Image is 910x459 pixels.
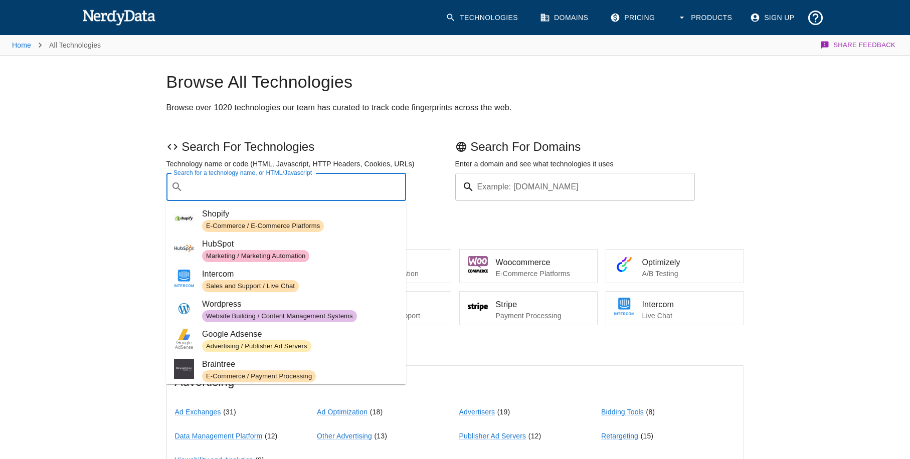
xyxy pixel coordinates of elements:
[819,35,898,55] button: Share Feedback
[671,5,740,31] button: Products
[202,328,398,340] span: Google Adsense
[166,101,744,115] h2: Browse over 1020 technologies our team has curated to track code fingerprints across the web.
[497,408,510,416] span: ( 19 )
[82,7,156,27] img: NerdyData.com
[604,5,663,31] a: Pricing
[606,291,744,325] a: IntercomLive Chat
[202,358,398,370] span: Braintree
[370,408,383,416] span: ( 18 )
[496,299,589,311] span: Stripe
[528,432,541,440] span: ( 12 )
[175,408,221,416] a: Ad Exchanges
[202,208,398,220] span: Shopify
[534,5,596,31] a: Domains
[642,311,736,321] p: Live Chat
[265,432,278,440] span: ( 12 )
[642,269,736,279] p: A/B Testing
[202,268,398,280] span: Intercom
[455,159,744,169] p: Enter a domain and see what technologies it uses
[202,312,357,321] span: Website Building / Content Management Systems
[49,40,101,50] p: All Technologies
[317,432,372,440] a: Other Advertising
[496,269,589,279] p: E-Commerce Platforms
[601,408,644,416] a: Bidding Tools
[12,41,31,49] a: Home
[166,225,744,241] p: Popular
[166,139,455,155] p: Search For Technologies
[317,408,368,416] a: Ad Optimization
[202,252,309,261] span: Marketing / Marketing Automation
[496,257,589,269] span: Woocommerce
[642,299,736,311] span: Intercom
[175,432,263,440] a: Data Management Platform
[459,432,526,440] a: Publisher Ad Servers
[202,221,324,231] span: E-Commerce / E-Commerce Platforms
[455,139,744,155] p: Search For Domains
[175,374,736,390] span: Advertising
[173,168,312,177] label: Search for a technology name, or HTML/Javascript
[459,249,598,283] a: WoocommerceE-Commerce Platforms
[223,408,236,416] span: ( 31 )
[202,282,299,291] span: Sales and Support / Live Chat
[744,5,802,31] a: Sign Up
[12,35,101,55] nav: breadcrumb
[803,5,828,31] button: Support and Documentation
[440,5,526,31] a: Technologies
[166,159,455,169] p: Technology name or code (HTML, Javascript, HTTP Headers, Cookies, URLs)
[496,311,589,321] p: Payment Processing
[459,291,598,325] a: StripePayment Processing
[202,372,316,381] span: E-Commerce / Payment Processing
[166,341,744,357] p: Browse
[646,408,655,416] span: ( 8 )
[166,72,744,93] h1: Browse All Technologies
[459,408,495,416] a: Advertisers
[202,342,311,351] span: Advertising / Publisher Ad Servers
[202,298,398,310] span: Wordpress
[606,249,744,283] a: OptimizelyA/B Testing
[202,238,398,250] span: HubSpot
[641,432,654,440] span: ( 15 )
[642,257,736,269] span: Optimizely
[375,432,388,440] span: ( 13 )
[601,432,638,440] a: Retargeting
